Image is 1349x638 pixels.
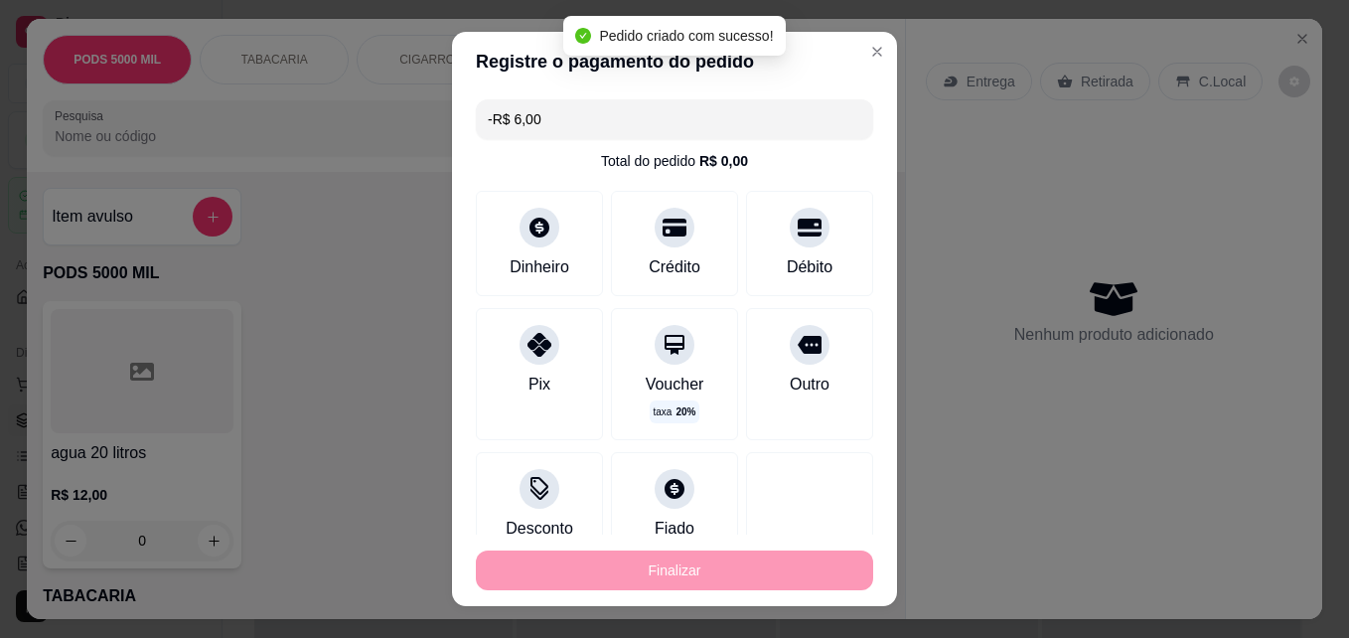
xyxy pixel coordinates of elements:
[506,517,573,541] div: Desconto
[787,255,832,279] div: Débito
[601,151,748,171] div: Total do pedido
[528,373,550,397] div: Pix
[654,404,696,419] p: taxa
[699,151,748,171] div: R$ 0,00
[452,32,897,91] header: Registre o pagamento do pedido
[675,404,695,419] span: 20 %
[488,99,861,139] input: Ex.: hambúrguer de cordeiro
[510,255,569,279] div: Dinheiro
[861,36,893,68] button: Close
[599,28,773,44] span: Pedido criado com sucesso!
[649,255,700,279] div: Crédito
[790,373,829,397] div: Outro
[575,28,591,44] span: check-circle
[655,517,694,541] div: Fiado
[646,373,704,397] div: Voucher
